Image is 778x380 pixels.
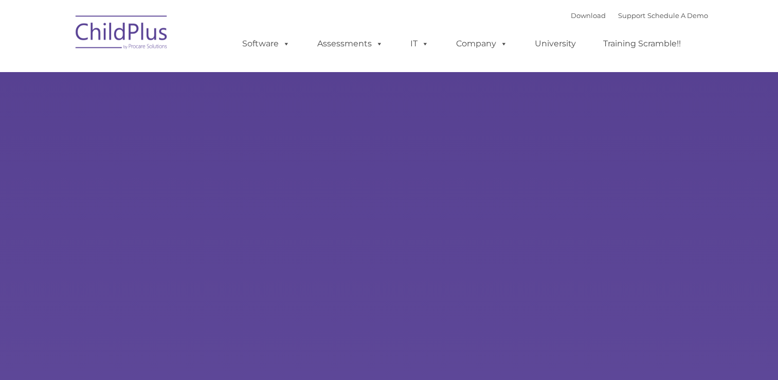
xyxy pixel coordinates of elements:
a: Company [446,33,518,54]
a: Download [571,11,606,20]
a: Schedule A Demo [647,11,708,20]
a: Training Scramble!! [593,33,691,54]
a: Assessments [307,33,393,54]
a: Software [232,33,300,54]
a: IT [400,33,439,54]
font: | [571,11,708,20]
a: University [524,33,586,54]
a: Support [618,11,645,20]
img: ChildPlus by Procare Solutions [70,8,173,60]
